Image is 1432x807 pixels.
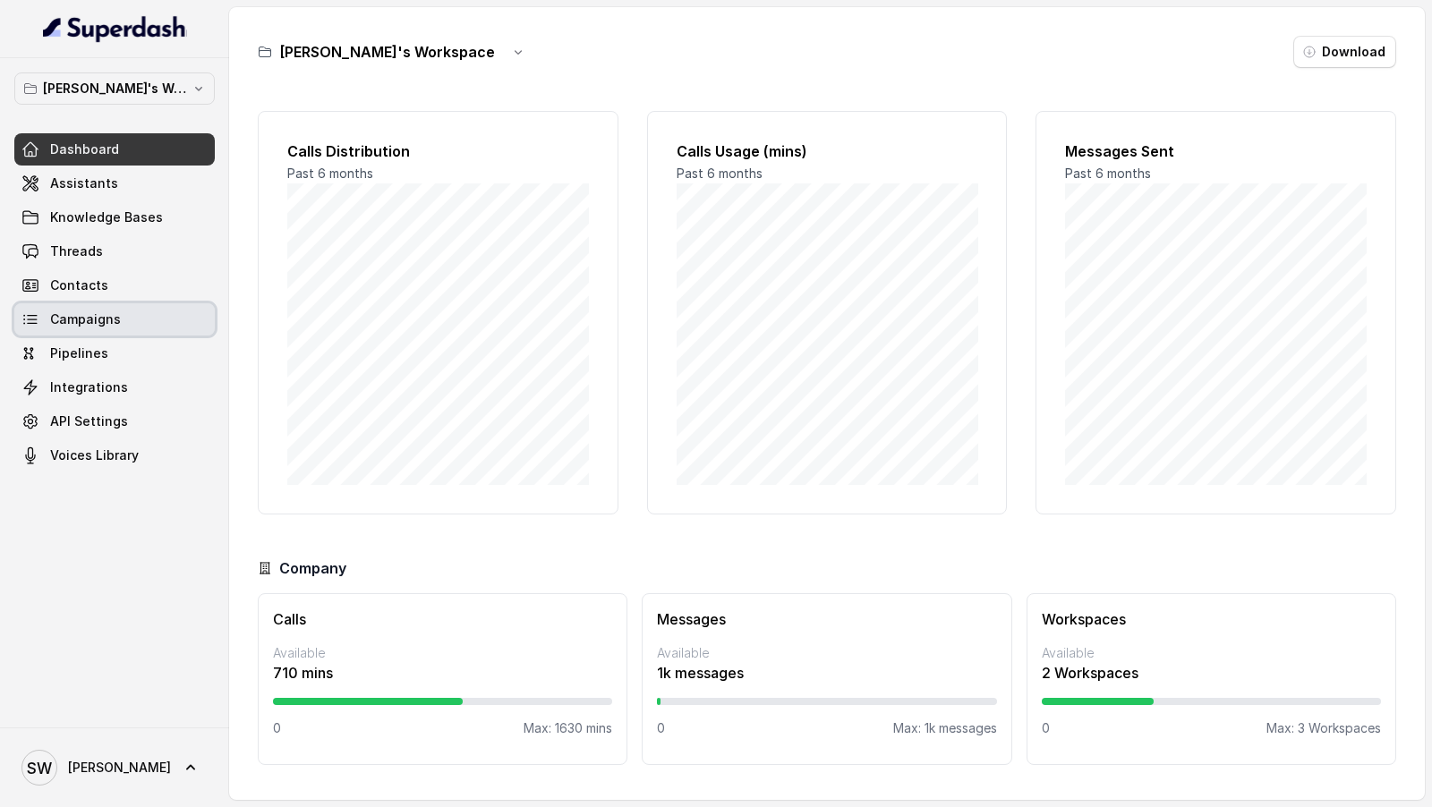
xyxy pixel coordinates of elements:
p: 1k messages [657,662,996,684]
a: Dashboard [14,133,215,166]
span: Threads [50,242,103,260]
p: Available [1042,644,1381,662]
p: 710 mins [273,662,612,684]
p: 2 Workspaces [1042,662,1381,684]
a: Threads [14,235,215,268]
h2: Calls Usage (mins) [677,140,978,162]
span: Integrations [50,378,128,396]
span: Voices Library [50,446,139,464]
span: [PERSON_NAME] [68,759,171,777]
p: Available [273,644,612,662]
h3: Calls [273,608,612,630]
p: 0 [1042,719,1050,737]
span: Past 6 months [1065,166,1151,181]
h3: Company [279,557,346,579]
a: Campaigns [14,303,215,336]
p: 0 [273,719,281,737]
p: Max: 1k messages [893,719,997,737]
a: Knowledge Bases [14,201,215,234]
span: Campaigns [50,310,121,328]
a: [PERSON_NAME] [14,743,215,793]
p: 0 [657,719,665,737]
h2: Messages Sent [1065,140,1367,162]
text: SW [27,759,52,777]
a: Voices Library [14,439,215,471]
span: Past 6 months [677,166,763,181]
button: [PERSON_NAME]'s Workspace [14,72,215,105]
a: API Settings [14,405,215,437]
p: [PERSON_NAME]'s Workspace [43,78,186,99]
span: Pipelines [50,344,108,362]
img: light.svg [43,14,187,43]
h3: [PERSON_NAME]'s Workspace [279,41,495,63]
button: Download [1293,36,1396,68]
h2: Calls Distribution [287,140,589,162]
a: Contacts [14,269,215,302]
a: Pipelines [14,337,215,370]
span: Dashboard [50,140,119,158]
span: Contacts [50,276,108,294]
span: Past 6 months [287,166,373,181]
span: Assistants [50,174,118,192]
a: Integrations [14,371,215,403]
p: Available [657,644,996,662]
a: Assistants [14,167,215,200]
span: Knowledge Bases [50,208,163,226]
span: API Settings [50,412,128,430]
p: Max: 1630 mins [524,719,612,737]
p: Max: 3 Workspaces [1266,719,1381,737]
h3: Messages [657,608,996,630]
h3: Workspaces [1042,608,1381,630]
